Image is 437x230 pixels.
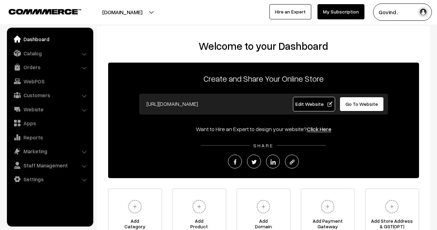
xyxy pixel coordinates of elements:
a: Go To Website [340,97,384,111]
img: plus.svg [382,197,401,216]
div: Want to Hire an Expert to design your website? [108,125,419,133]
h2: Welcome to your Dashboard [104,40,423,52]
a: Settings [9,173,91,185]
span: Edit Website [295,101,332,107]
a: My Subscription [317,4,364,19]
img: plus.svg [254,197,273,216]
a: Customers [9,89,91,101]
a: Reports [9,131,91,144]
img: COMMMERCE [9,9,81,14]
a: Apps [9,117,91,129]
span: Go To Website [345,101,378,107]
a: WebPOS [9,75,91,88]
a: Website [9,103,91,116]
a: Dashboard [9,33,91,45]
p: Create and Share Your Online Store [108,72,419,85]
img: user [418,7,428,17]
a: COMMMERCE [9,7,69,15]
img: plus.svg [125,197,144,216]
img: plus.svg [318,197,337,216]
a: Edit Website [293,97,335,111]
button: [DOMAIN_NAME] [78,3,167,21]
a: Hire an Expert [269,4,311,19]
a: Click Here [307,126,331,132]
button: Govind . [373,3,432,21]
span: SHARE [250,142,277,148]
a: Catalog [9,47,91,59]
img: plus.svg [190,197,209,216]
a: Orders [9,61,91,73]
a: Marketing [9,145,91,157]
a: Staff Management [9,159,91,172]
